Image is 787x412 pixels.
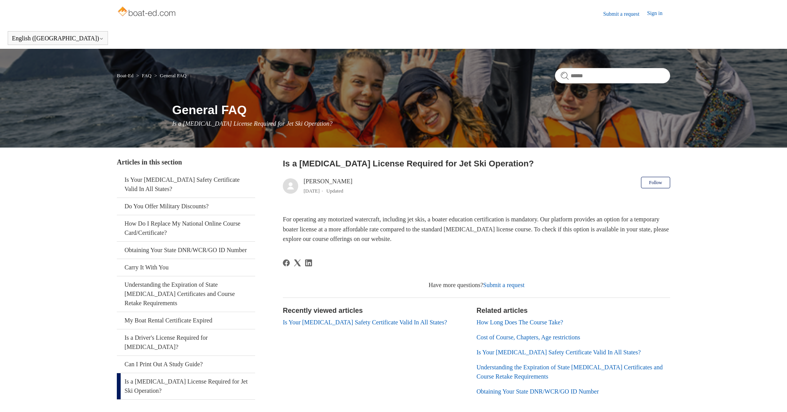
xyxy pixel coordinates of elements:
a: Is Your [MEDICAL_DATA] Safety Certificate Valid In All States? [117,171,255,198]
a: Obtaining Your State DNR/WCR/GO ID Number [477,388,599,395]
a: Understanding the Expiration of State [MEDICAL_DATA] Certificates and Course Retake Requirements [477,364,662,380]
h2: Related articles [477,306,670,316]
a: X Corp [294,259,301,266]
span: Articles in this section [117,158,182,166]
div: Live chat [761,386,781,406]
span: Is a [MEDICAL_DATA] License Required for Jet Ski Operation? [172,120,332,127]
a: FAQ [142,73,151,78]
div: [PERSON_NAME] [304,177,352,195]
a: How Long Does The Course Take? [477,319,563,326]
a: Is Your [MEDICAL_DATA] Safety Certificate Valid In All States? [477,349,641,356]
h2: Recently viewed articles [283,306,469,316]
a: Sign in [647,9,670,18]
svg: Share this page on X Corp [294,259,301,266]
a: Facebook [283,259,290,266]
p: For operating any motorized watercraft, including jet skis, a boater education certification is m... [283,214,670,244]
a: Do You Offer Military Discounts? [117,198,255,215]
a: Submit a request [483,282,525,288]
a: Obtaining Your State DNR/WCR/GO ID Number [117,242,255,259]
img: Boat-Ed Help Center home page [117,5,178,20]
a: Is Your [MEDICAL_DATA] Safety Certificate Valid In All States? [283,319,447,326]
a: Boat-Ed [117,73,133,78]
button: Follow Article [641,177,670,188]
svg: Share this page on LinkedIn [305,259,312,266]
h2: Is a Boating License Required for Jet Ski Operation? [283,157,670,170]
button: English ([GEOGRAPHIC_DATA]) [12,35,104,42]
a: Carry It With You [117,259,255,276]
li: FAQ [135,73,153,78]
a: My Boat Rental Certificate Expired [117,312,255,329]
a: Cost of Course, Chapters, Age restrictions [477,334,580,341]
h1: General FAQ [172,101,670,119]
input: Search [555,68,670,83]
a: General FAQ [160,73,186,78]
div: Have more questions? [283,281,670,290]
a: Is a [MEDICAL_DATA] License Required for Jet Ski Operation? [117,373,255,399]
a: Is a Driver's License Required for [MEDICAL_DATA]? [117,329,255,356]
li: General FAQ [153,73,186,78]
li: Updated [326,188,343,194]
time: 03/01/2024, 17:02 [304,188,320,194]
a: How Do I Replace My National Online Course Card/Certificate? [117,215,255,241]
li: Boat-Ed [117,73,135,78]
a: Submit a request [603,10,647,18]
a: Understanding the Expiration of State [MEDICAL_DATA] Certificates and Course Retake Requirements [117,276,255,312]
svg: Share this page on Facebook [283,259,290,266]
a: LinkedIn [305,259,312,266]
a: Can I Print Out A Study Guide? [117,356,255,373]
